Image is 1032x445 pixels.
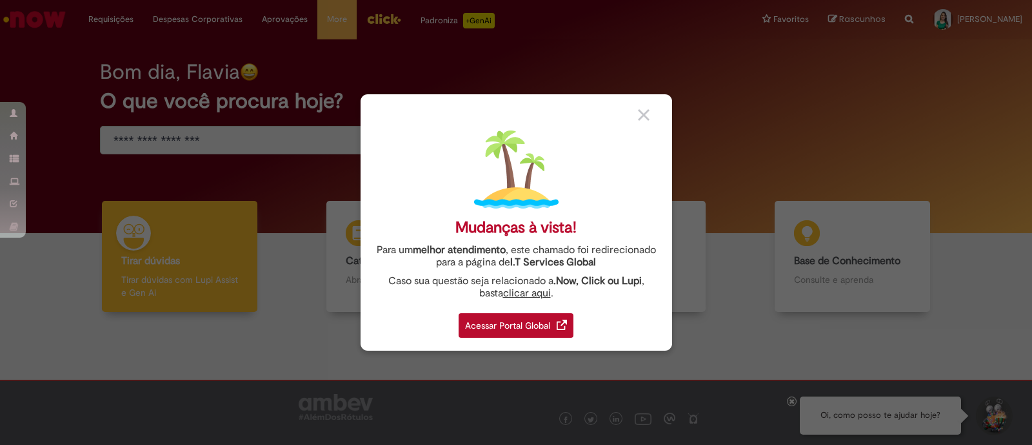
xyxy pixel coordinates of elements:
strong: melhor atendimento [413,243,506,256]
div: Acessar Portal Global [459,313,573,338]
div: Para um , este chamado foi redirecionado para a página de [370,244,662,269]
img: island.png [474,127,559,212]
div: Caso sua questão seja relacionado a , basta . [370,275,662,300]
a: I.T Services Global [510,249,596,269]
div: Mudanças à vista! [455,218,577,237]
img: redirect_link.png [557,320,567,330]
strong: .Now, Click ou Lupi [553,274,642,287]
img: close_button_grey.png [638,109,650,121]
a: Acessar Portal Global [459,306,573,338]
a: clicar aqui [503,280,551,300]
